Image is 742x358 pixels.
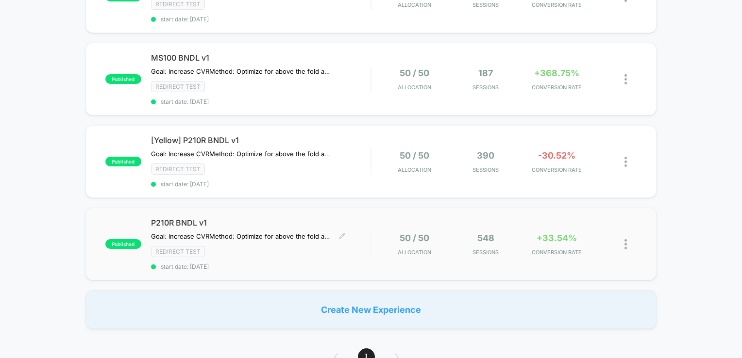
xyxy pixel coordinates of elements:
[453,1,519,8] span: Sessions
[398,1,431,8] span: Allocation
[400,233,429,243] span: 50 / 50
[523,1,590,8] span: CONVERSION RATE
[453,166,519,173] span: Sessions
[105,157,141,166] span: published
[624,239,627,249] img: close
[538,150,575,161] span: -30.52%
[151,263,371,270] span: start date: [DATE]
[478,68,493,78] span: 187
[151,150,331,158] span: Goal: Increase CVRMethod: Optimize for above the fold actions. Reduces customer frictions and all...
[453,84,519,91] span: Sessions
[398,84,431,91] span: Allocation
[151,232,331,240] span: Goal: Increase CVRMethod: Optimize for above the fold actions. Reduces customer frictions and all...
[7,179,373,188] input: Seek
[523,84,590,91] span: CONVERSION RATE
[264,195,289,205] div: Duration
[398,249,431,256] span: Allocation
[534,68,579,78] span: +368.75%
[624,157,627,167] img: close
[105,74,141,84] span: published
[624,74,627,84] img: close
[151,135,371,145] span: [Yellow] P210R BNDL v1
[477,150,494,161] span: 390
[523,249,590,256] span: CONVERSION RATE
[151,246,205,257] span: Redirect Test
[151,98,371,105] span: start date: [DATE]
[523,166,590,173] span: CONVERSION RATE
[308,195,337,205] input: Volume
[477,233,494,243] span: 548
[398,166,431,173] span: Allocation
[85,290,657,329] div: Create New Experience
[151,53,371,63] span: MS100 BNDL v1
[151,81,205,92] span: Redirect Test
[400,150,429,161] span: 50 / 50
[151,163,205,175] span: Redirect Test
[453,249,519,256] span: Sessions
[151,67,331,75] span: Goal: Increase CVRMethod: Optimize for above the fold actions. Reduces customer frictions and all...
[5,192,20,208] button: Play, NEW DEMO 2025-VEED.mp4
[537,233,577,243] span: +33.54%
[105,239,141,249] span: published
[151,16,371,23] span: start date: [DATE]
[151,218,371,228] span: P210R BNDL v1
[178,95,201,118] button: Play, NEW DEMO 2025-VEED.mp4
[400,68,429,78] span: 50 / 50
[240,195,262,205] div: Current time
[151,180,371,188] span: start date: [DATE]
